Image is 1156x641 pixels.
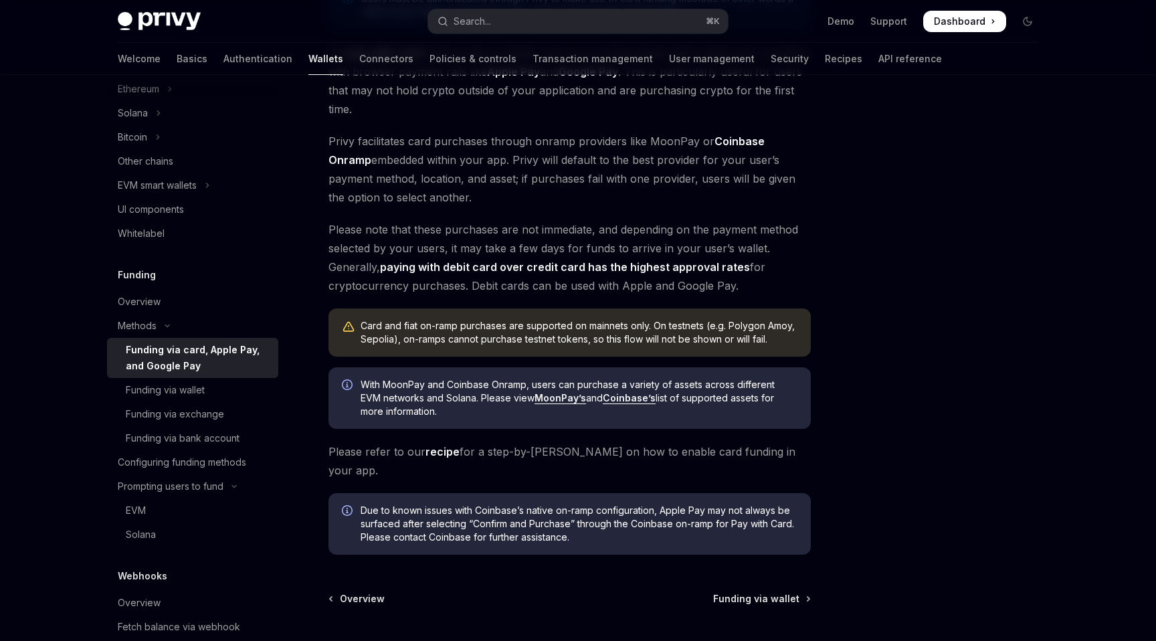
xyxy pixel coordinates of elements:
strong: paying with debit card over credit card has the highest approval rates [380,260,750,274]
a: Overview [107,290,278,314]
div: Funding via wallet [126,382,205,398]
div: Solana [118,105,148,121]
span: Due to known issues with Coinbase’s native on-ramp configuration, Apple Pay may not always be sur... [361,504,797,544]
a: Funding via card, Apple Pay, and Google Pay [107,338,278,378]
div: Overview [118,595,161,611]
a: UI components [107,197,278,221]
h5: Funding [118,267,156,283]
a: Transaction management [533,43,653,75]
a: Fetch balance via webhook [107,615,278,639]
a: recipe [425,445,460,459]
a: MoonPay’s [535,392,586,404]
div: Funding via card, Apple Pay, and Google Pay [126,342,270,374]
a: Recipes [825,43,862,75]
div: Fetch balance via webhook [118,619,240,635]
a: User management [669,43,755,75]
a: Funding via wallet [107,378,278,402]
span: With MoonPay and Coinbase Onramp, users can purchase a variety of assets across different EVM net... [361,378,797,418]
button: Toggle Bitcoin section [107,125,278,149]
img: dark logo [118,12,201,31]
div: Search... [454,13,491,29]
a: Wallets [308,43,343,75]
div: EVM smart wallets [118,177,197,193]
a: Other chains [107,149,278,173]
h5: Webhooks [118,568,167,584]
span: Dashboard [934,15,985,28]
div: Bitcoin [118,129,147,145]
a: Security [771,43,809,75]
a: Funding via exchange [107,402,278,426]
svg: Info [342,505,355,519]
div: Funding via bank account [126,430,239,446]
div: UI components [118,201,184,217]
div: Whitelabel [118,225,165,242]
a: Authentication [223,43,292,75]
button: Toggle Methods section [107,314,278,338]
span: ⌘ K [706,16,720,27]
a: Welcome [118,43,161,75]
a: Demo [828,15,854,28]
button: Toggle EVM smart wallets section [107,173,278,197]
div: Prompting users to fund [118,478,223,494]
div: Configuring funding methods [118,454,246,470]
span: Privy facilitates card purchases through onramp providers like MoonPay or embedded within your ap... [328,132,811,207]
div: EVM [126,502,146,519]
a: Whitelabel [107,221,278,246]
svg: Warning [342,320,355,334]
a: Dashboard [923,11,1006,32]
div: Solana [126,527,156,543]
button: Toggle dark mode [1017,11,1038,32]
svg: Info [342,379,355,393]
button: Open search [428,9,728,33]
a: Connectors [359,43,413,75]
button: Toggle Prompting users to fund section [107,474,278,498]
span: The funding option enables users to purchase assets with a debit card, including with browser pay... [328,43,811,118]
a: Policies & controls [429,43,516,75]
a: Solana [107,523,278,547]
span: Please refer to our for a step-by-[PERSON_NAME] on how to enable card funding in your app. [328,442,811,480]
span: Please note that these purchases are not immediate, and depending on the payment method selected ... [328,220,811,295]
div: Card and fiat on-ramp purchases are supported on mainnets only. On testnets (e.g. Polygon Amoy, S... [361,319,797,346]
a: EVM [107,498,278,523]
a: Funding via bank account [107,426,278,450]
a: Basics [177,43,207,75]
div: Funding via exchange [126,406,224,422]
div: Other chains [118,153,173,169]
a: Overview [107,591,278,615]
a: Coinbase’s [603,392,656,404]
button: Toggle Solana section [107,101,278,125]
a: Configuring funding methods [107,450,278,474]
div: Methods [118,318,157,334]
div: Overview [118,294,161,310]
a: API reference [878,43,942,75]
a: Support [870,15,907,28]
